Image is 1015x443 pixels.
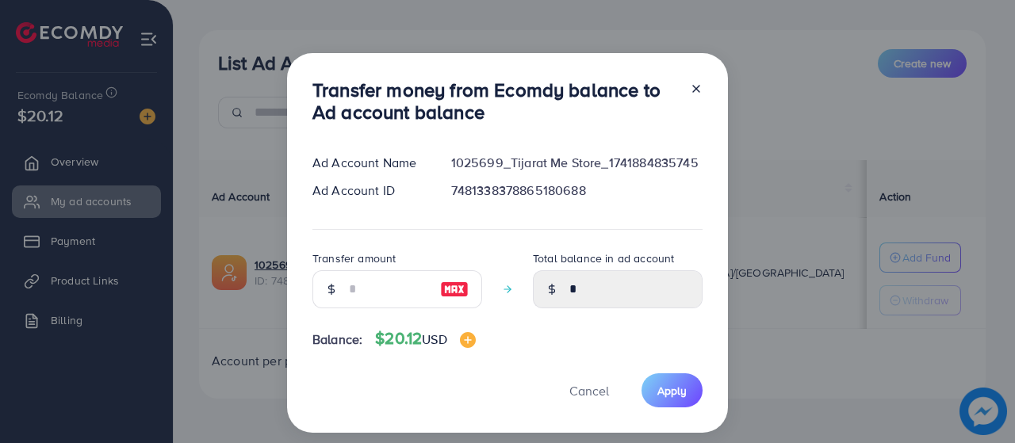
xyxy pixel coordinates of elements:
div: 1025699_Tijarat Me Store_1741884835745 [439,154,715,172]
div: 7481338378865180688 [439,181,715,200]
label: Total balance in ad account [533,250,674,266]
img: image [440,280,469,299]
div: Ad Account ID [300,181,439,200]
label: Transfer amount [312,250,396,266]
span: Cancel [569,382,609,399]
span: USD [422,330,446,348]
h4: $20.12 [375,329,475,349]
div: Ad Account Name [300,154,439,172]
button: Cancel [550,373,629,407]
button: Apply [642,373,703,407]
img: image [460,332,476,348]
h3: Transfer money from Ecomdy balance to Ad account balance [312,78,677,124]
span: Apply [657,383,687,399]
span: Balance: [312,330,362,349]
